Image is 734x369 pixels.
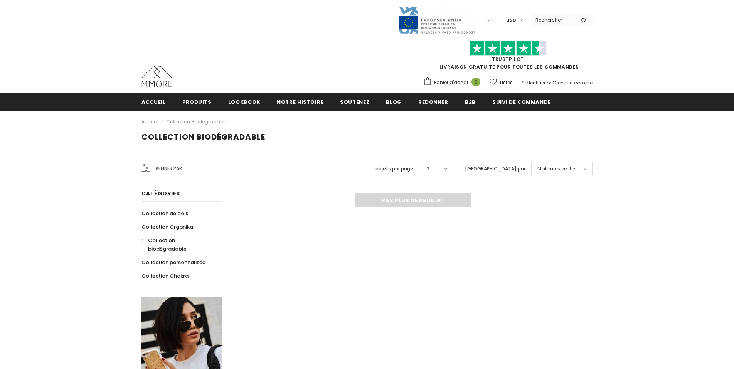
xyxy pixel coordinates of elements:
a: TrustPilot [492,56,524,62]
span: LIVRAISON GRATUITE POUR TOUTES LES COMMANDES [423,44,593,70]
a: Listes [490,76,513,89]
a: Produits [182,93,212,110]
a: Notre histoire [277,93,323,110]
a: Lookbook [228,93,260,110]
a: Collection Chakra [141,269,189,283]
a: Créez un compte [552,79,593,86]
img: Javni Razpis [398,6,475,34]
img: Faites confiance aux étoiles pilotes [470,41,547,56]
label: [GEOGRAPHIC_DATA] par [465,165,525,173]
span: Catégories [141,190,180,197]
a: Collection biodégradable [141,234,214,256]
span: Collection de bois [141,210,188,217]
span: Collection Organika [141,223,193,231]
span: Collection biodégradable [148,237,187,253]
a: B2B [465,93,476,110]
a: Accueil [141,117,159,126]
span: Redonner [418,98,448,106]
span: 0 [471,78,480,86]
span: USD [506,17,516,24]
span: Collection Chakra [141,272,189,280]
span: Collection personnalisée [141,259,205,266]
a: Blog [386,93,402,110]
img: Cas MMORE [141,66,172,87]
a: Javni Razpis [398,17,475,23]
span: Collection biodégradable [141,131,265,142]
span: Listes [500,79,513,86]
span: Panier d'achat [434,79,468,86]
a: Suivi de commande [492,93,551,110]
a: Redonner [418,93,448,110]
a: soutenez [340,93,369,110]
a: Panier d'achat 0 [423,77,484,88]
a: Collection personnalisée [141,256,205,269]
span: Blog [386,98,402,106]
span: or [547,79,551,86]
span: soutenez [340,98,369,106]
a: S'identifier [522,79,545,86]
a: Collection de bois [141,207,188,220]
label: objets par page [375,165,413,173]
span: Meilleures ventes [537,165,577,173]
input: Search Site [531,14,575,25]
span: Affiner par [155,164,182,173]
span: B2B [465,98,476,106]
span: 12 [425,165,429,173]
a: Collection biodégradable [166,118,227,125]
span: Accueil [141,98,166,106]
span: Notre histoire [277,98,323,106]
a: Collection Organika [141,220,193,234]
span: Lookbook [228,98,260,106]
span: Suivi de commande [492,98,551,106]
span: Produits [182,98,212,106]
a: Accueil [141,93,166,110]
